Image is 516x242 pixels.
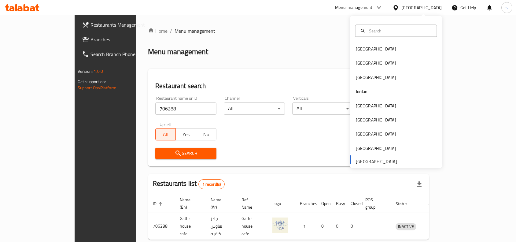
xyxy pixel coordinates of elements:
div: Menu [429,223,440,230]
a: Restaurants Management [77,17,161,32]
img: Gathr house cafe [272,218,288,233]
h2: Restaurants list [153,179,225,189]
div: [GEOGRAPHIC_DATA] [356,102,396,109]
th: Closed [346,194,360,213]
a: Search Branch Phone [77,47,161,61]
span: Status [396,200,415,207]
div: Total records count [198,179,225,189]
span: All [158,130,173,139]
button: All [155,128,176,140]
span: Branches [90,36,156,43]
div: [GEOGRAPHIC_DATA] [356,117,396,123]
span: Menu management [175,27,215,35]
span: No [199,130,214,139]
div: [GEOGRAPHIC_DATA] [356,131,396,137]
td: Gathr house cafe [237,213,267,240]
a: Support.OpsPlatform [78,84,116,92]
h2: Restaurant search [155,81,422,91]
div: [GEOGRAPHIC_DATA] [356,74,396,80]
button: Yes [175,128,196,140]
div: [GEOGRAPHIC_DATA] [401,4,442,11]
td: 706288 [148,213,175,240]
span: ID [153,200,164,207]
div: [GEOGRAPHIC_DATA] [356,46,396,52]
td: جاذر هاوس كافيه [206,213,237,240]
span: Name (Ar) [211,196,229,211]
div: Jordan [356,88,368,95]
span: Restaurants Management [90,21,156,28]
span: Yes [178,130,193,139]
h2: Menu management [148,47,208,57]
span: Version: [78,67,93,75]
th: Action [424,194,445,213]
span: Name (En) [180,196,198,211]
nav: breadcrumb [148,27,429,35]
input: Search [367,27,433,34]
div: All [292,102,353,115]
span: 1.0.0 [94,67,103,75]
span: Search Branch Phone [90,50,156,58]
label: Upsell [160,122,171,126]
li: / [170,27,172,35]
span: Search [160,150,212,157]
button: Search [155,148,216,159]
div: [GEOGRAPHIC_DATA] [356,145,396,151]
span: s [506,4,508,11]
th: Logo [267,194,295,213]
th: Branches [295,194,316,213]
span: Get support on: [78,78,106,86]
div: Export file [412,177,427,192]
button: No [196,128,216,140]
span: POS group [365,196,383,211]
div: All [224,102,285,115]
td: Gathr house cafe [175,213,206,240]
th: Open [316,194,331,213]
div: Menu-management [335,4,373,11]
span: INACTIVE [396,223,416,230]
table: enhanced table [148,194,445,240]
td: 1 [295,213,316,240]
span: 1 record(s) [199,181,225,187]
td: 0 [316,213,331,240]
a: Branches [77,32,161,47]
th: Busy [331,194,346,213]
td: 0 [331,213,346,240]
input: Search for restaurant name or ID.. [155,102,216,115]
span: Ref. Name [241,196,260,211]
div: [GEOGRAPHIC_DATA] [356,60,396,66]
td: 0 [346,213,360,240]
